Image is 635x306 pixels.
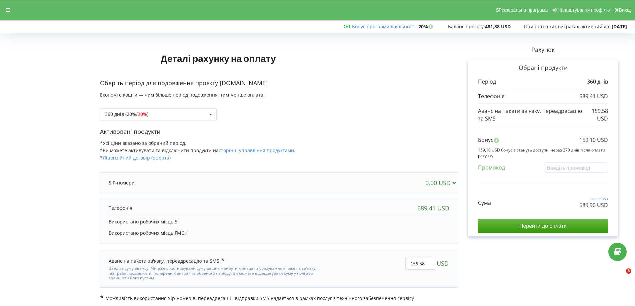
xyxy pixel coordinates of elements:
span: При поточних витратах активний до: [524,23,610,30]
a: Бонус програми лояльності [352,23,416,30]
input: Перейти до оплати [478,219,608,233]
span: *Усі ціни вказано за обраний період. [100,140,186,146]
strong: [DATE] [612,23,627,30]
p: 689,90 USD [579,201,608,209]
p: Використано робочих місць FMC: [109,230,449,236]
p: Телефонія [109,205,132,211]
p: SIP-номери [109,179,135,186]
p: Використано робочих місць: [109,218,449,225]
strong: 20% [418,23,435,30]
span: *Ви можете активувати та відключити продукти на [100,147,295,153]
span: USD [437,257,449,270]
p: 159,58 USD [583,107,608,123]
a: сторінці управління продуктами. [219,147,295,153]
p: Період [478,78,496,86]
div: 360 днів ( / ) [105,112,148,117]
div: 689,41 USD [417,205,449,211]
s: 20% [127,111,136,117]
span: Економте кошти — чим більше період подовження, тим менше оплата! [100,92,265,98]
iframe: Intercom live chat [612,268,628,284]
span: 1 [186,230,188,236]
div: Введіть суму авансу. Ми вже спрогнозували суму ваших майбутніх витрат з урахуванням пакетів зв'яз... [109,264,318,280]
p: 848,99 USD [579,196,608,201]
p: Бонус [478,136,493,144]
span: 3 [626,268,631,274]
div: Аванс на пакети зв'язку, переадресацію та SMS [109,257,225,264]
p: Обрані продукти [478,64,608,72]
p: Промокод [478,164,505,171]
span: : [352,23,417,30]
p: 159,10 USD [579,136,608,144]
p: Активовані продукти [100,128,458,136]
p: Телефонія [478,93,505,100]
p: Можливість використання Sip-номерів, переадресації і відправки SMS надається в рамках послуг з те... [100,294,458,302]
div: 0,00 USD [425,179,459,186]
span: 30% [138,111,147,117]
p: Сума [478,199,491,207]
p: 159,10 USD бонусів стануть доступні через 270 днів після оплати рахунку [478,147,608,158]
p: 360 днів [587,78,608,86]
p: Рахунок [458,46,628,54]
p: Аванс на пакети зв'язку, переадресацію та SMS [478,107,583,123]
span: Баланс проєкту: [448,23,485,30]
span: 5 [175,218,177,225]
a: Ліцензійний договір (оферта) [103,154,171,161]
span: Налаштування профілю [557,7,610,13]
strong: 481,88 USD [485,23,511,30]
input: Введіть промокод [545,162,608,173]
p: 689,41 USD [579,93,608,100]
span: Реферальна програма [499,7,548,13]
span: Вихід [619,7,631,13]
h1: Деталі рахунку на оплату [100,42,336,74]
p: Оберіть період для подовження проєкту [DOMAIN_NAME] [100,79,458,88]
